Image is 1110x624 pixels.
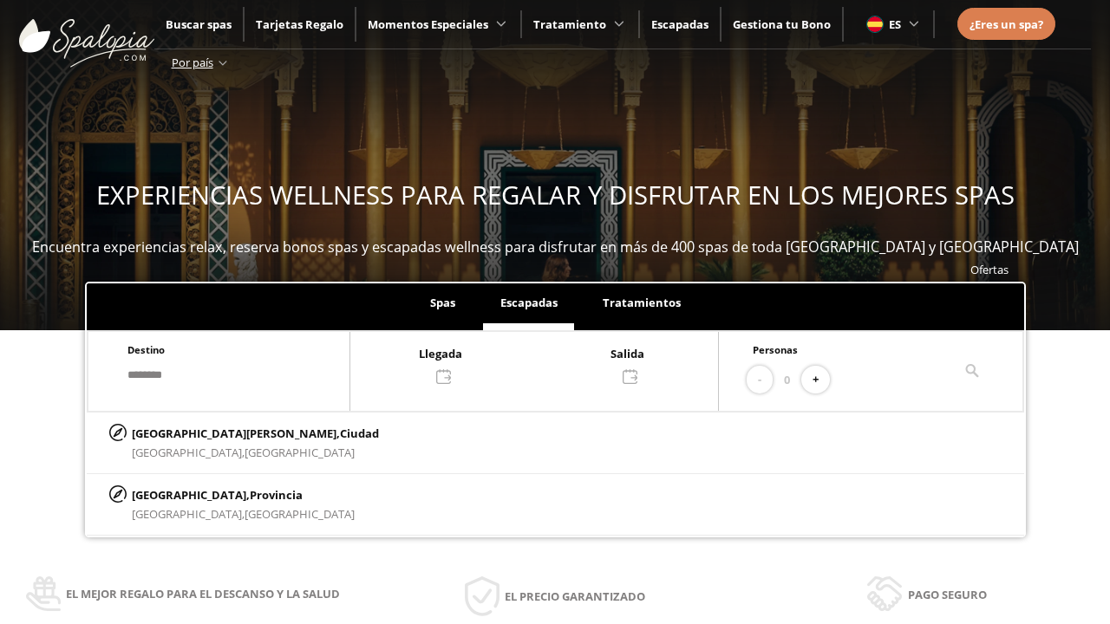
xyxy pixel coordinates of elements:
[651,16,708,32] a: Escapadas
[970,16,1043,32] span: ¿Eres un spa?
[603,295,681,310] span: Tratamientos
[132,445,245,460] span: [GEOGRAPHIC_DATA],
[970,262,1009,277] a: Ofertas
[132,485,355,504] p: [GEOGRAPHIC_DATA],
[250,487,303,503] span: Provincia
[505,587,645,606] span: El precio garantizado
[733,16,831,32] a: Gestiona tu Bono
[747,366,773,394] button: -
[132,506,245,522] span: [GEOGRAPHIC_DATA],
[32,237,1079,257] span: Encuentra experiencias relax, reserva bonos spas y escapadas wellness para disfrutar en más de 40...
[801,366,830,394] button: +
[19,2,154,68] img: ImgLogoSpalopia.BvClDcEz.svg
[500,295,558,310] span: Escapadas
[132,424,379,443] p: [GEOGRAPHIC_DATA][PERSON_NAME],
[340,426,379,441] span: Ciudad
[430,295,455,310] span: Spas
[127,343,165,356] span: Destino
[96,178,1015,212] span: EXPERIENCIAS WELLNESS PARA REGALAR Y DISFRUTAR EN LOS MEJORES SPAS
[908,585,987,604] span: Pago seguro
[66,584,340,603] span: El mejor regalo para el descanso y la salud
[166,16,232,32] a: Buscar spas
[245,445,355,460] span: [GEOGRAPHIC_DATA]
[256,16,343,32] a: Tarjetas Regalo
[753,343,798,356] span: Personas
[172,55,213,70] span: Por país
[245,506,355,522] span: [GEOGRAPHIC_DATA]
[970,15,1043,34] a: ¿Eres un spa?
[784,370,790,389] span: 0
